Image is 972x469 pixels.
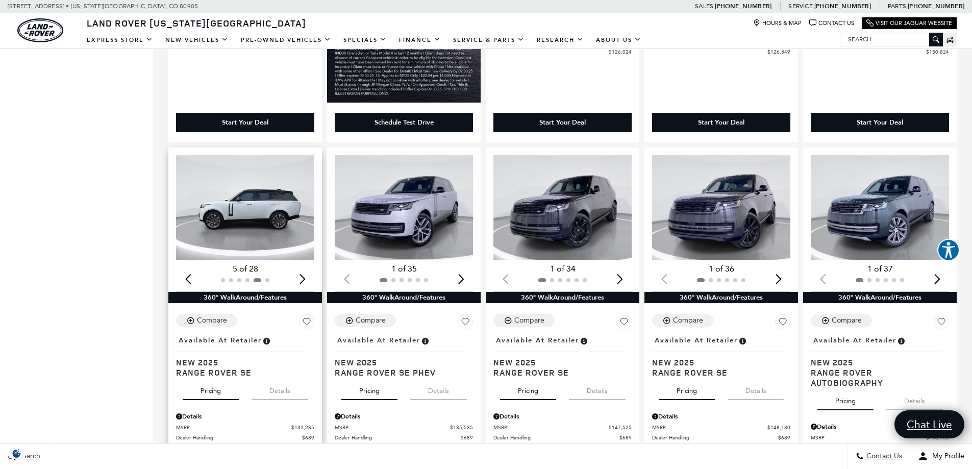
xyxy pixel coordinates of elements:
[814,2,871,10] a: [PHONE_NUMBER]
[910,443,972,469] button: Open user profile menu
[17,18,63,42] a: land-rover
[775,314,790,333] button: Save Vehicle
[335,333,473,377] a: Available at RetailerNew 2025Range Rover SE PHEV
[493,424,609,431] span: MSRP
[811,367,941,388] span: Range Rover Autobiography
[454,268,468,290] div: Next slide
[811,155,951,260] img: 2025 LAND ROVER Range Rover Autobiography 1
[811,263,949,275] div: 1 of 37
[811,314,872,327] button: Compare Vehicle
[928,452,964,461] span: My Profile
[5,448,29,459] section: Click to Open Cookie Consent Modal
[728,378,784,400] button: details tab
[410,378,467,400] button: details tab
[447,31,531,49] a: Service & Parts
[335,367,465,378] span: Range Rover SE PHEV
[817,388,874,410] button: pricing tab
[715,2,771,10] a: [PHONE_NUMBER]
[176,367,307,378] span: Range Rover SE
[335,155,475,260] img: 2025 LAND ROVER Range Rover SE PHEV 1
[335,113,473,132] div: Schedule Test Drive
[500,378,556,400] button: pricing tab
[176,333,314,377] a: Available at RetailerNew 2025Range Rover SE
[539,118,586,127] div: Start Your Deal
[652,357,783,367] span: New 2025
[159,31,235,49] a: New Vehicles
[652,155,792,260] img: 2025 LAND ROVER Range Rover SE 1
[926,48,949,56] span: $130,824
[176,434,314,441] a: Dealer Handling $689
[299,314,314,333] button: Save Vehicle
[934,314,949,333] button: Save Vehicle
[937,239,960,263] aside: Accessibility Help Desk
[176,155,316,260] div: 5 / 6
[356,316,386,325] div: Compare
[341,378,397,400] button: pricing tab
[673,316,703,325] div: Compare
[81,17,312,29] a: Land Rover [US_STATE][GEOGRAPHIC_DATA]
[81,31,647,49] nav: Main Navigation
[738,335,747,346] span: Vehicle is in stock and ready for immediate delivery. Due to demand, availability is subject to c...
[813,335,896,346] span: Available at Retailer
[811,422,949,431] div: Pricing Details - Range Rover Autobiography
[87,17,306,29] span: Land Rover [US_STATE][GEOGRAPHIC_DATA]
[179,335,262,346] span: Available at Retailer
[252,378,308,400] button: details tab
[659,378,715,400] button: pricing tab
[655,335,738,346] span: Available at Retailer
[531,31,590,49] a: Research
[894,410,964,438] a: Chat Live
[937,239,960,261] button: Explore your accessibility options
[698,118,744,127] div: Start Your Deal
[337,335,420,346] span: Available at Retailer
[461,434,473,441] span: $689
[619,434,632,441] span: $689
[5,448,29,459] img: Opt-Out Icon
[590,31,647,49] a: About Us
[811,357,941,367] span: New 2025
[832,316,862,325] div: Compare
[652,434,790,441] a: Dealer Handling $689
[811,434,949,441] a: MSRP $155,965
[176,155,316,260] img: 2025 LAND ROVER Range Rover SE 5
[857,118,903,127] div: Start Your Deal
[335,314,396,327] button: Compare Vehicle
[902,417,957,431] span: Chat Live
[652,424,767,431] span: MSRP
[609,48,632,56] span: $126,024
[302,434,314,441] span: $689
[176,412,314,421] div: Pricing Details - Range Rover SE
[493,48,632,56] a: $126,024
[335,357,465,367] span: New 2025
[176,357,307,367] span: New 2025
[811,155,951,260] div: 1 / 2
[771,268,785,290] div: Next slide
[493,155,633,260] div: 1 / 2
[803,292,957,303] div: 360° WalkAround/Features
[809,19,854,27] a: Contact Us
[327,292,481,303] div: 360° WalkAround/Features
[337,31,393,49] a: Specials
[652,367,783,378] span: Range Rover SE
[335,434,473,441] a: Dealer Handling $689
[652,314,713,327] button: Compare Vehicle
[811,333,949,387] a: Available at RetailerNew 2025Range Rover Autobiography
[335,263,473,275] div: 1 of 35
[335,412,473,421] div: Pricing Details - Range Rover SE PHEV
[493,424,632,431] a: MSRP $147,525
[262,335,271,346] span: Vehicle is in stock and ready for immediate delivery. Due to demand, availability is subject to c...
[579,335,588,346] span: Vehicle is in stock and ready for immediate delivery. Due to demand, availability is subject to c...
[176,424,291,431] span: MSRP
[652,113,790,132] div: Start Your Deal
[168,292,322,303] div: 360° WalkAround/Features
[176,424,314,431] a: MSRP $132,285
[896,335,906,346] span: Vehicle is in stock and ready for immediate delivery. Due to demand, availability is subject to c...
[767,424,790,431] span: $148,130
[652,333,790,377] a: Available at RetailerNew 2025Range Rover SE
[458,314,473,333] button: Save Vehicle
[652,424,790,431] a: MSRP $148,130
[335,434,461,441] span: Dealer Handling
[493,155,633,260] img: 2025 LAND ROVER Range Rover SE 1
[616,314,632,333] button: Save Vehicle
[609,424,632,431] span: $147,525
